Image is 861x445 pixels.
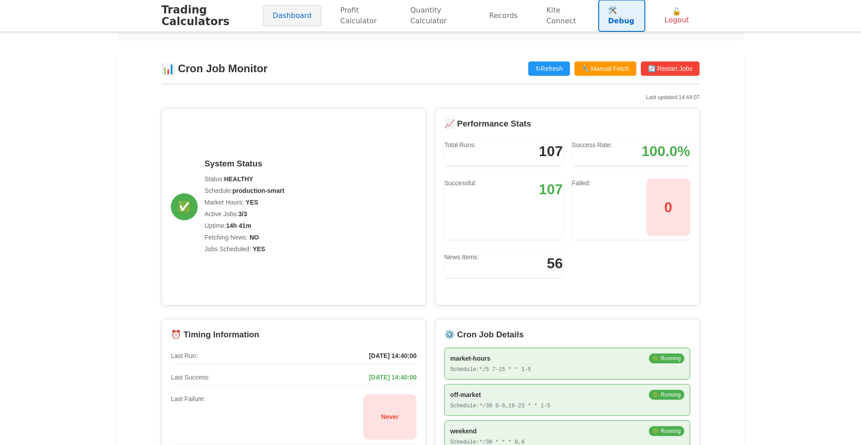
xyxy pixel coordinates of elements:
strong: NO [249,234,259,241]
p: Status: [204,175,284,184]
span: market-hours [450,354,490,363]
div: Schedule: */30 0-6,16-23 * * 1-5 [450,402,684,410]
span: Last Run: [171,351,198,361]
span: Successful: [444,179,477,234]
div: Schedule: */5 7-15 * * 1-5 [450,366,684,374]
span: [DATE] 14:40:00 [369,373,417,382]
strong: HEALTHY [224,175,253,183]
span: 🟢 Running [649,353,684,363]
p: Fetching News: [204,233,284,242]
span: Failed: [572,179,591,234]
div: Last updated: 14:44:07 [161,93,700,101]
h2: 📊 Cron Job Monitor [161,61,268,77]
span: Last Failure: [171,394,205,440]
a: Dashboard [263,5,322,26]
button: 🔧 Manual Fetch [574,61,636,76]
h3: ⏰ Timing Information [171,328,417,341]
h3: ⚙️ Cron Job Details [444,328,690,341]
strong: 14h 41m [226,222,251,229]
span: Success Rate: [572,140,612,160]
span: Total Runs: [444,140,476,160]
a: Records [479,5,528,26]
span: off-market [450,390,481,400]
p: Market Hours: [204,198,284,207]
strong: production-smart [232,187,284,194]
span: Last Success: [171,373,210,382]
span: 🟢 Running [649,390,684,400]
span: weekend [450,427,477,436]
button: 🔄 Restart Jobs [641,61,700,76]
span: News Items: [444,253,479,272]
span: 107 [539,140,563,162]
strong: YES [246,199,258,206]
span: [DATE] 14:40:00 [369,351,417,361]
p: Schedule: [204,186,284,196]
p: Active Jobs: [204,209,284,219]
span: 0 [646,179,690,236]
p: Jobs Scheduled: [204,244,284,254]
span: 🟢 Running [649,426,684,436]
p: Uptime: [204,221,284,231]
strong: YES [252,245,265,253]
button: ↻Refresh [528,61,570,76]
span: Never [363,394,417,440]
h3: 📈 Performance Stats [444,118,690,130]
strong: 3/3 [238,210,247,218]
button: 🔓 Logout [654,2,700,30]
h1: Trading Calculators [161,4,263,28]
span: 100.0% [641,140,690,162]
div: ✅ [171,193,198,220]
span: 107 [539,179,563,236]
span: 56 [547,253,563,274]
h3: System Status [204,157,284,170]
